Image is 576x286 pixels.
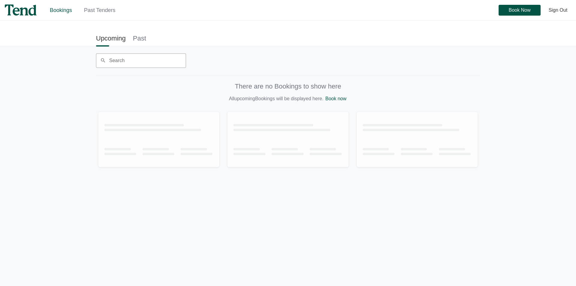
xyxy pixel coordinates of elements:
a: Bookings [50,7,72,13]
p: All upcoming Bookings will be displayed here. [98,95,478,102]
a: Past [133,32,146,45]
button: Book Now [499,5,541,16]
p: There are no Bookings to show here [98,83,478,90]
a: Past Tenders [84,7,115,13]
img: tend-logo.4d3a83578fb939362e0a58f12f1af3e6.svg [5,5,37,16]
a: Book now [325,96,346,101]
button: Sign Out [545,5,571,16]
a: Upcoming [96,32,126,45]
